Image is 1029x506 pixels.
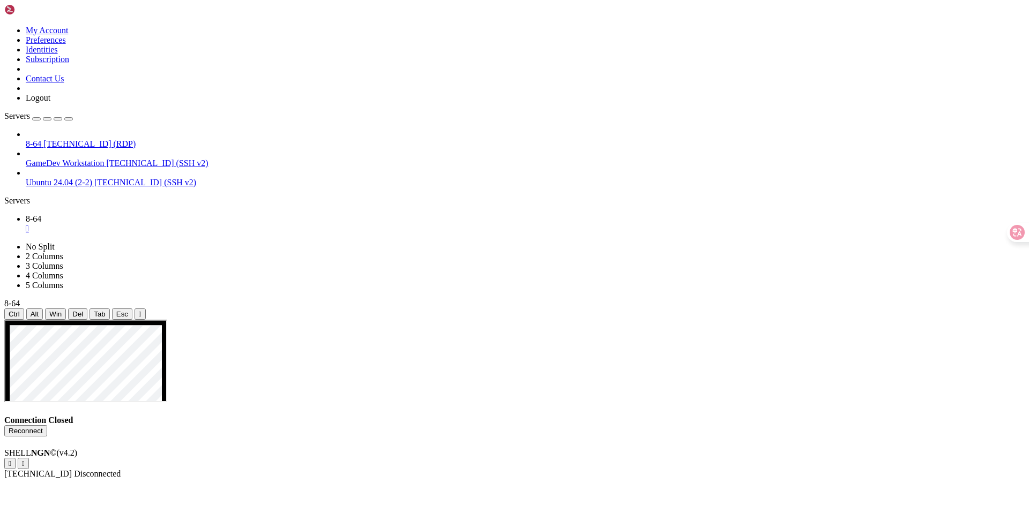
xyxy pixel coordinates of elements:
span: Connection Closed [4,416,73,425]
span: [TECHNICAL_ID] (SSH v2) [106,158,208,168]
a: Servers [4,111,73,120]
button: Alt [26,308,43,320]
button: Reconnect [4,425,47,436]
span: Disconnected [74,469,121,478]
button:  [18,458,29,469]
a: Ubuntu 24.04 (2-2) [TECHNICAL_ID] (SSH v2) [26,178,1025,187]
a:  [26,224,1025,233]
a: 5 Columns [26,281,63,290]
span: 4.2.0 [57,448,78,457]
a: Contact Us [26,74,64,83]
span: SHELL © [4,448,77,457]
button:  [4,458,16,469]
div:  [9,459,11,467]
a: 2 Columns [26,252,63,261]
a: 3 Columns [26,261,63,270]
span: Servers [4,111,30,120]
span: Alt [31,310,39,318]
button: Win [45,308,66,320]
a: Identities [26,45,58,54]
span: [TECHNICAL_ID] [4,469,72,478]
img: Shellngn [4,4,66,15]
span: [TECHNICAL_ID] (SSH v2) [94,178,196,187]
a: No Split [26,242,55,251]
a: 8-64 [26,214,1025,233]
span: 8-64 [26,214,41,223]
span: [TECHNICAL_ID] (RDP) [43,139,136,148]
span: Tab [94,310,106,318]
button: Tab [90,308,110,320]
a: GameDev Workstation [TECHNICAL_ID] (SSH v2) [26,158,1025,168]
a: Logout [26,93,50,102]
span: 8-64 [4,299,20,308]
button: Esc [112,308,132,320]
li: GameDev Workstation [TECHNICAL_ID] (SSH v2) [26,149,1025,168]
span: Del [72,310,83,318]
button: Del [68,308,87,320]
a: Subscription [26,55,69,64]
button:  [135,308,146,320]
b: NGN [31,448,50,457]
span: Win [49,310,62,318]
li: Ubuntu 24.04 (2-2) [TECHNICAL_ID] (SSH v2) [26,168,1025,187]
a: 8-64 [TECHNICAL_ID] (RDP) [26,139,1025,149]
div:  [22,459,25,467]
a: Preferences [26,35,66,44]
span: Esc [116,310,128,318]
button: Ctrl [4,308,24,320]
div:  [139,310,141,318]
span: Ubuntu 24.04 (2-2) [26,178,92,187]
a: My Account [26,26,69,35]
span: 8-64 [26,139,41,148]
div: Servers [4,196,1025,206]
li: 8-64 [TECHNICAL_ID] (RDP) [26,130,1025,149]
span: Ctrl [9,310,20,318]
a: 4 Columns [26,271,63,280]
span: GameDev Workstation [26,158,104,168]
